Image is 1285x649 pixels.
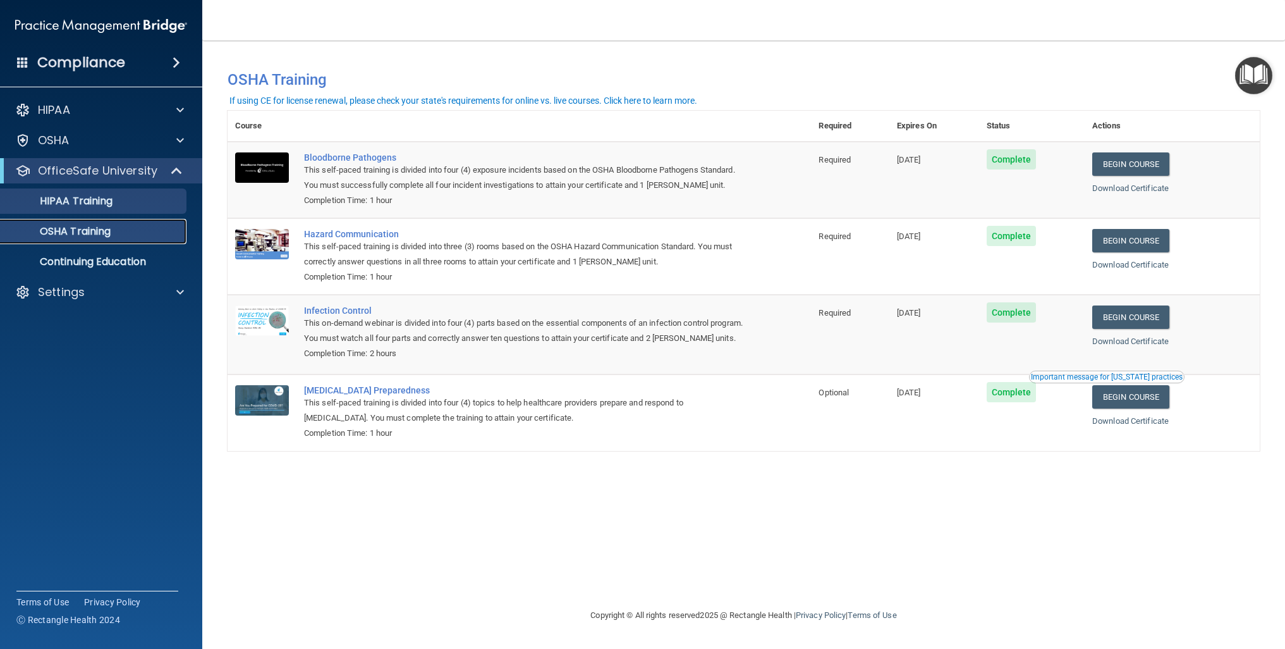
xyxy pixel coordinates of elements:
a: Download Certificate [1092,260,1169,269]
a: Settings [15,285,184,300]
span: Complete [987,382,1037,402]
span: [DATE] [897,155,921,164]
span: Complete [987,302,1037,323]
div: This on-demand webinar is divided into four (4) parts based on the essential components of an inf... [304,316,748,346]
div: Completion Time: 2 hours [304,346,748,361]
a: Begin Course [1092,229,1169,252]
p: HIPAA Training [8,195,113,207]
span: Optional [819,388,849,397]
a: Begin Course [1092,306,1169,329]
span: [DATE] [897,308,921,318]
th: Course [228,111,296,142]
a: OSHA [15,133,184,148]
a: HIPAA [15,102,184,118]
div: This self-paced training is divided into four (4) exposure incidents based on the OSHA Bloodborne... [304,163,748,193]
button: Open Resource Center [1235,57,1272,94]
iframe: Drift Widget Chat Controller [1066,559,1270,610]
p: HIPAA [38,102,70,118]
span: [DATE] [897,232,921,241]
a: Download Certificate [1092,183,1169,193]
p: OfficeSafe University [38,163,157,178]
span: Ⓒ Rectangle Health 2024 [16,614,120,626]
a: Privacy Policy [84,596,141,609]
span: [DATE] [897,388,921,397]
span: Required [819,308,851,318]
a: Terms of Use [16,596,69,609]
th: Required [811,111,889,142]
a: Begin Course [1092,385,1169,409]
div: Copyright © All rights reserved 2025 @ Rectangle Health | | [513,595,975,636]
img: PMB logo [15,13,187,39]
span: Required [819,232,851,241]
th: Status [979,111,1085,142]
a: Download Certificate [1092,416,1169,426]
a: OfficeSafe University [15,163,183,178]
p: OSHA [38,133,70,148]
th: Expires On [889,111,979,142]
a: Terms of Use [848,610,896,620]
a: Hazard Communication [304,229,748,239]
button: Read this if you are a dental practitioner in the state of CA [1029,371,1185,383]
th: Actions [1085,111,1260,142]
div: Completion Time: 1 hour [304,269,748,285]
h4: Compliance [37,54,125,71]
a: Bloodborne Pathogens [304,152,748,163]
a: Begin Course [1092,152,1169,176]
p: Settings [38,285,85,300]
p: OSHA Training [8,225,111,238]
span: Complete [987,226,1037,246]
span: Required [819,155,851,164]
p: Continuing Education [8,256,181,268]
div: Completion Time: 1 hour [304,426,748,441]
h4: OSHA Training [228,71,1260,89]
div: This self-paced training is divided into three (3) rooms based on the OSHA Hazard Communication S... [304,239,748,269]
div: Completion Time: 1 hour [304,193,748,208]
a: Infection Control [304,306,748,316]
div: If using CE for license renewal, please check your state's requirements for online vs. live cours... [229,96,697,105]
a: Privacy Policy [796,610,846,620]
a: [MEDICAL_DATA] Preparedness [304,385,748,395]
div: Important message for [US_STATE] practices [1031,373,1183,381]
a: Download Certificate [1092,337,1169,346]
div: This self-paced training is divided into four (4) topics to help healthcare providers prepare and... [304,395,748,426]
button: If using CE for license renewal, please check your state's requirements for online vs. live cours... [228,94,699,107]
span: Complete [987,149,1037,170]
